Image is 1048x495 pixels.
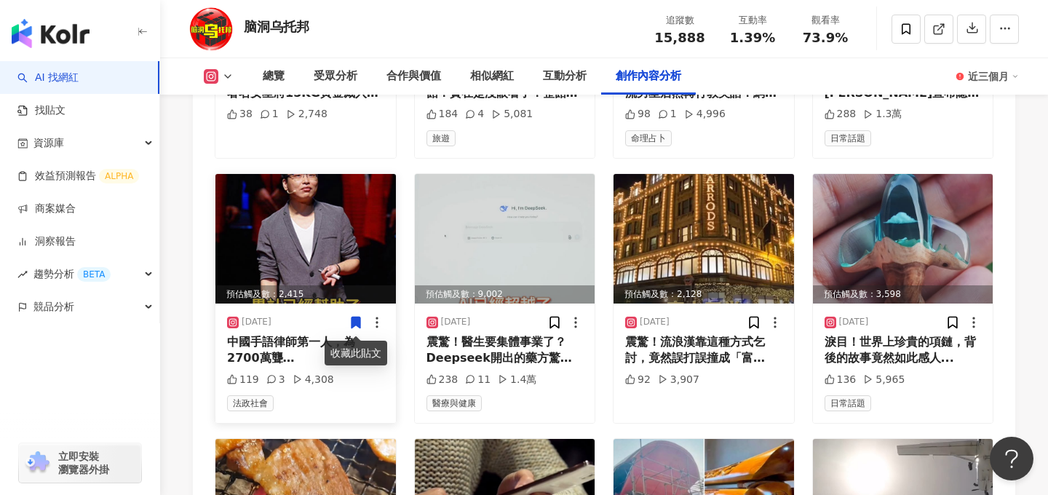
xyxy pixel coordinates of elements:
div: 3,907 [658,373,699,387]
a: 找貼文 [17,103,65,118]
span: 1.39% [730,31,775,45]
div: post-image預估觸及數：9,002 [415,174,595,304]
iframe: Help Scout Beacon - Open [990,437,1033,480]
div: 4,996 [684,107,726,122]
div: 震驚！醫生要集體事業了？Deepseek開出的藥方驚呆醫療工作者？！##deepseek [426,334,584,367]
div: 預估觸及數：9,002 [415,285,595,304]
span: 15,888 [654,30,704,45]
span: 立即安裝 瀏覽器外掛 [58,450,109,476]
div: 136 [825,373,857,387]
a: searchAI 找網紅 [17,71,79,85]
img: post-image [415,174,595,304]
div: 92 [625,373,651,387]
div: 合作與價值 [386,68,441,85]
div: post-image預估觸及數：2,415 [215,174,396,304]
div: 淚目！世界上珍貴的項鏈，背後的故事竟然如此感人... [825,334,982,367]
div: 5,081 [491,107,533,122]
div: 預估觸及數：2,128 [614,285,794,304]
span: 旅遊 [426,130,456,146]
div: [DATE] [640,316,670,328]
div: 震驚！流浪漢靠這種方式乞討，竟然誤打誤撞成「富人」？ [625,334,782,367]
div: 288 [825,107,857,122]
a: 洞察報告 [17,234,76,249]
div: 2,748 [286,107,327,122]
div: 收藏此貼文 [325,341,387,365]
div: 38 [227,107,253,122]
div: 受眾分析 [314,68,357,85]
span: 資源庫 [33,127,64,159]
div: 3 [266,373,285,387]
div: 119 [227,373,259,387]
div: 1 [260,107,279,122]
img: KOL Avatar [189,7,233,51]
div: 5,965 [863,373,905,387]
span: 命理占卜 [625,130,672,146]
div: 近三個月 [968,65,1019,88]
div: post-image預估觸及數：3,598 [813,174,993,304]
div: BETA [77,267,111,282]
div: 1.4萬 [498,373,536,387]
span: rise [17,269,28,280]
img: chrome extension [23,451,52,475]
div: [DATE] [242,316,271,328]
div: 創作內容分析 [616,68,681,85]
div: 1 [658,107,677,122]
div: 互動分析 [543,68,587,85]
img: post-image [614,174,794,304]
div: 238 [426,373,458,387]
span: 醫療與健康 [426,395,482,411]
div: [DATE] [441,316,471,328]
div: 中國手語律師第一人，為2700萬聾[DEMOGRAPHIC_DATA]人發聲，背後故事讓人淚目 [227,334,384,367]
span: 日常話題 [825,130,871,146]
a: 商案媒合 [17,202,76,216]
div: 4 [465,107,484,122]
div: 觀看率 [798,13,853,28]
img: post-image [215,174,396,304]
div: 預估觸及數：3,598 [813,285,993,304]
span: 競品分析 [33,290,74,323]
a: 效益預測報告ALPHA [17,169,139,183]
img: logo [12,19,90,48]
img: post-image [813,174,993,304]
div: 預估觸及數：2,415 [215,285,396,304]
div: 11 [465,373,491,387]
div: 脑洞乌托邦 [244,17,309,36]
a: chrome extension立即安裝 瀏覽器外掛 [19,443,141,483]
div: post-image預估觸及數：2,128 [614,174,794,304]
div: 追蹤數 [652,13,707,28]
div: 184 [426,107,458,122]
div: 相似網紅 [470,68,514,85]
span: 趨勢分析 [33,258,111,290]
div: 總覽 [263,68,285,85]
span: 日常話題 [825,395,871,411]
span: 73.9% [803,31,848,45]
div: 98 [625,107,651,122]
div: 互動率 [725,13,780,28]
div: 1.3萬 [863,107,902,122]
div: 4,308 [293,373,334,387]
div: [DATE] [839,316,869,328]
span: 法政社會 [227,395,274,411]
